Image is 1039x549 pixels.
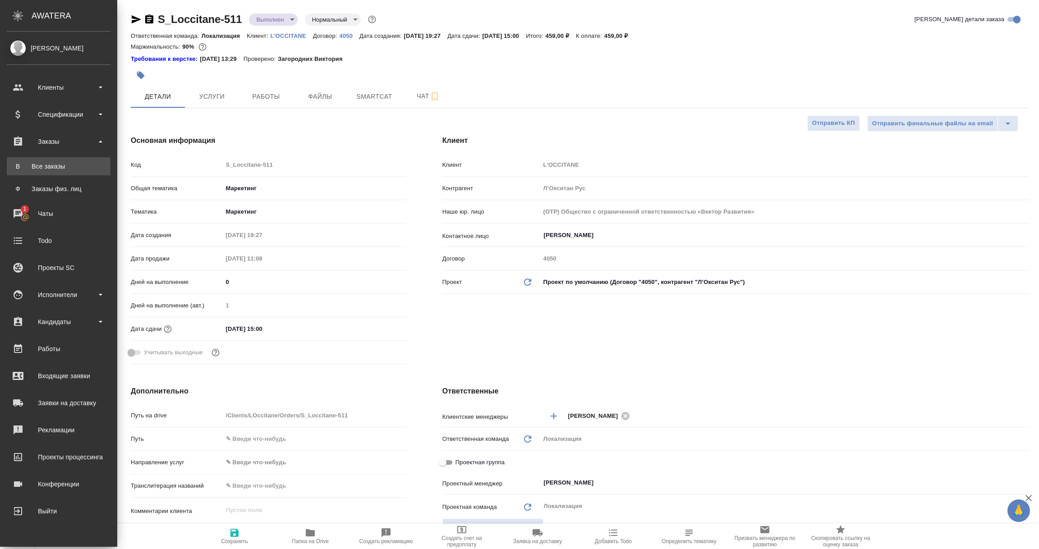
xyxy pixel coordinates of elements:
span: Создать рекламацию [359,538,413,544]
p: Контактное лицо [442,232,540,241]
span: Заявка на доставку [513,538,562,544]
div: Исполнители [7,288,110,302]
span: Папка на Drive [292,538,329,544]
button: Добавить тэг [131,65,151,85]
p: Общая тематика [131,184,223,193]
div: Проекты процессинга [7,450,110,464]
button: Open [1024,234,1026,236]
p: Договор [442,254,540,263]
p: Направление услуг [131,458,223,467]
button: Open [1024,415,1026,417]
span: Добавить Todo [595,538,632,544]
p: Путь на drive [131,411,223,420]
p: Код [131,160,223,169]
span: Работы [244,91,288,102]
p: 90% [182,43,196,50]
p: Дата создания: [359,32,404,39]
h4: Основная информация [131,135,406,146]
span: Услуги [190,91,234,102]
button: Выбери, если сб и вс нужно считать рабочими днями для выполнения заказа. [210,347,221,358]
div: [PERSON_NAME] [7,43,110,53]
div: Чаты [7,207,110,220]
a: 4050 [340,32,359,39]
button: Скопировать ссылку на оценку заказа [803,524,878,549]
span: 1 [18,205,32,214]
div: Выйти [7,504,110,518]
span: Скопировать ссылку на оценку заказа [808,535,873,548]
span: Распределить на ПМ-команду [447,521,539,531]
p: [DATE] 13:29 [200,55,244,64]
div: Спецификации [7,108,110,121]
button: Отправить КП [807,115,860,131]
p: Дней на выполнение (авт.) [131,301,223,310]
span: Smartcat [353,91,396,102]
div: Работы [7,342,110,356]
button: Отправить финальные файлы на email [867,115,998,132]
div: Заявки на доставку [7,396,110,410]
div: Локализация [540,431,1029,447]
span: Учитывать выходные [144,348,203,357]
input: Пустое поле [223,158,406,171]
span: Чат [407,91,450,102]
p: Путь [131,435,223,444]
input: ✎ Введи что-нибудь [223,479,406,492]
svg: Подписаться [429,91,440,102]
input: Пустое поле [223,229,302,242]
span: Определить тематику [662,538,716,544]
p: [DATE] 15:00 [483,32,526,39]
input: Пустое поле [223,299,406,312]
input: Пустое поле [223,252,302,265]
p: Проверено: [244,55,278,64]
input: ✎ Введи что-нибудь [223,275,406,288]
span: Отправить финальные файлы на email [872,119,993,129]
a: ВВсе заказы [7,157,110,175]
p: [DATE] 19:27 [404,32,448,39]
div: Клиенты [7,81,110,94]
p: Дата сдачи [131,325,162,334]
button: Сохранить [197,524,272,549]
span: Отправить КП [812,118,855,128]
a: Выйти [2,500,115,522]
button: Выполнен [253,16,286,23]
p: Клиент [442,160,540,169]
p: К оплате: [576,32,604,39]
span: Сохранить [221,538,248,544]
div: Проекты SC [7,261,110,274]
div: Входящие заявки [7,369,110,383]
p: 459,00 ₽ [546,32,576,39]
div: Todo [7,234,110,247]
button: Добавить менеджера [543,405,565,427]
button: Папка на Drive [272,524,348,549]
a: Заявки на доставку [2,392,115,414]
p: Клиент: [247,32,270,39]
span: Создать счет на предоплату [429,535,494,548]
p: Клиентские менеджеры [442,412,540,421]
h4: Ответственные [442,386,1029,397]
p: Дата продажи [131,254,223,263]
span: Детали [136,91,179,102]
p: Проектный менеджер [442,479,540,488]
a: 1Чаты [2,202,115,225]
a: Todo [2,229,115,252]
p: Ответственная команда: [131,32,202,39]
button: Заявка на доставку [500,524,575,549]
div: Маркетинг [223,204,406,220]
div: Выполнен [305,14,361,26]
button: Создать счет на предоплату [424,524,500,549]
a: ФЗаказы физ. лиц [7,180,110,198]
span: Проектная группа [455,458,505,467]
h4: Дополнительно [131,386,406,397]
p: Дата создания [131,231,223,240]
button: Распределить на ПМ-команду [442,518,544,534]
input: ✎ Введи что-нибудь [223,432,406,445]
p: 459,00 ₽ [604,32,635,39]
div: ✎ Введи что-нибудь [226,458,395,467]
input: Пустое поле [540,205,1029,218]
span: 🙏 [1011,501,1026,520]
button: Скопировать ссылку [144,14,155,25]
p: Тематика [131,207,223,216]
a: Работы [2,338,115,360]
a: S_Loccitane-511 [158,13,242,25]
div: Проект по умолчанию (Договор "4050", контрагент "Л’Окситан Рус") [540,274,1029,290]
